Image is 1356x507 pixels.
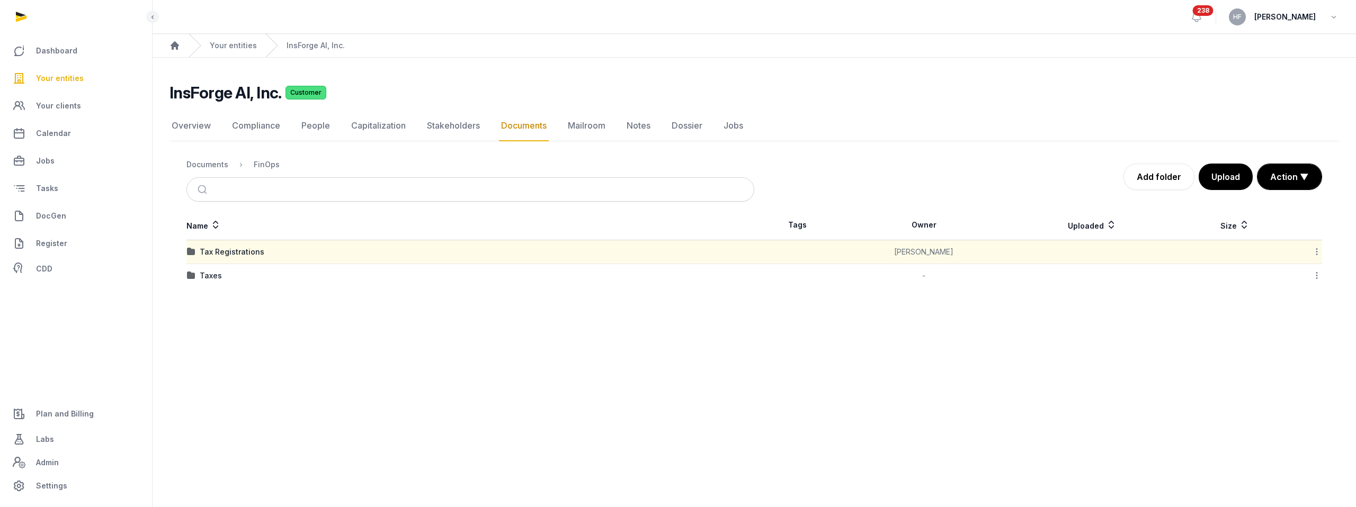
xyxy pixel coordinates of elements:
a: Your entities [210,40,257,51]
a: Tasks [8,176,144,201]
a: Labs [8,427,144,452]
th: Tags [754,210,841,240]
td: - [841,264,1007,288]
a: InsForge AI, Inc. [287,40,345,51]
div: Documents [186,159,228,170]
span: Labs [36,433,54,446]
td: [PERSON_NAME] [841,240,1007,264]
th: Size [1177,210,1292,240]
th: Owner [841,210,1007,240]
a: Dashboard [8,38,144,64]
a: Your entities [8,66,144,91]
span: DocGen [36,210,66,222]
a: Capitalization [349,111,408,141]
a: Jobs [8,148,144,174]
h2: InsForge AI, Inc. [169,83,281,102]
button: Upload [1199,164,1253,190]
a: Your clients [8,93,144,119]
button: Submit [191,178,216,201]
span: Customer [286,86,326,99]
img: folder.svg [187,248,195,256]
a: CDD [8,258,144,279]
a: Stakeholders [425,111,482,141]
button: Action ▼ [1257,164,1322,189]
a: Dossier [670,111,704,141]
div: Taxes [200,270,222,281]
nav: Tabs [169,111,1339,141]
img: folder.svg [187,271,195,280]
span: Jobs [36,155,55,167]
span: Calendar [36,127,71,140]
th: Uploaded [1007,210,1177,240]
span: Tasks [36,182,58,195]
nav: Breadcrumb [186,152,754,177]
a: People [299,111,332,141]
a: Jobs [721,111,745,141]
th: Name [186,210,754,240]
a: Settings [8,473,144,499]
span: Plan and Billing [36,408,94,420]
span: Dashboard [36,44,77,57]
span: Register [36,237,67,250]
div: FinOps [254,159,280,170]
span: HF [1233,14,1242,20]
span: 238 [1193,5,1214,16]
a: Register [8,231,144,256]
span: [PERSON_NAME] [1254,11,1316,23]
span: Your entities [36,72,84,85]
span: Settings [36,479,67,492]
span: Admin [36,456,59,469]
a: Add folder [1123,164,1194,190]
nav: Breadcrumb [153,34,1356,58]
a: Mailroom [566,111,608,141]
div: Tax Registrations [200,247,264,257]
a: Documents [499,111,549,141]
a: DocGen [8,203,144,229]
span: CDD [36,262,52,275]
button: HF [1229,8,1246,25]
a: Calendar [8,121,144,146]
a: Plan and Billing [8,401,144,427]
a: Admin [8,452,144,473]
a: Overview [169,111,213,141]
span: Your clients [36,99,81,112]
a: Notes [625,111,653,141]
a: Compliance [230,111,282,141]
